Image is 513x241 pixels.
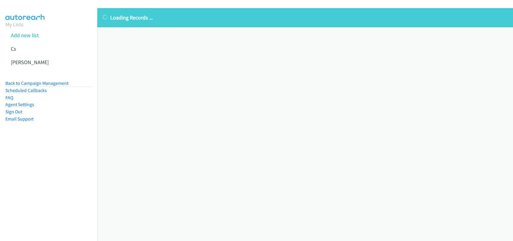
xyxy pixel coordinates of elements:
[5,109,22,115] a: Sign Out
[103,13,508,22] p: Loading Records ...
[11,45,16,52] a: Cs
[5,21,23,28] a: My Lists
[5,116,34,122] a: Email Support
[11,32,39,39] a: Add new list
[11,59,49,66] a: [PERSON_NAME]
[5,88,47,93] a: Scheduled Callbacks
[5,102,34,107] a: Agent Settings
[5,95,13,100] a: FAQ
[5,80,68,86] a: Back to Campaign Management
